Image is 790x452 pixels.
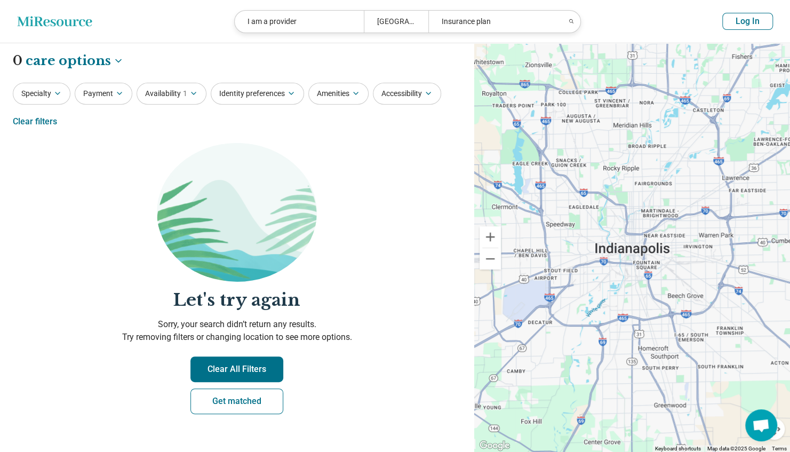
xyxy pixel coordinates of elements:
[235,11,364,33] div: I am a provider
[13,288,461,312] h2: Let's try again
[480,226,501,248] button: Zoom in
[183,88,187,99] span: 1
[13,52,124,70] h1: 0
[428,11,557,33] div: Insurance plan
[13,318,461,344] p: Sorry, your search didn’t return any results. Try removing filters or changing location to see mo...
[13,83,70,105] button: Specialty
[722,13,773,30] button: Log In
[13,109,57,134] div: Clear filters
[190,388,283,414] a: Get matched
[480,248,501,269] button: Zoom out
[707,446,765,451] span: Map data ©2025 Google
[308,83,369,105] button: Amenities
[211,83,304,105] button: Identity preferences
[190,356,283,382] button: Clear All Filters
[772,446,787,451] a: Terms (opens in new tab)
[75,83,132,105] button: Payment
[745,409,777,441] div: Open chat
[364,11,428,33] div: [GEOGRAPHIC_DATA], [GEOGRAPHIC_DATA]
[26,52,111,70] span: care options
[26,52,124,70] button: Care options
[137,83,206,105] button: Availability1
[373,83,441,105] button: Accessibility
